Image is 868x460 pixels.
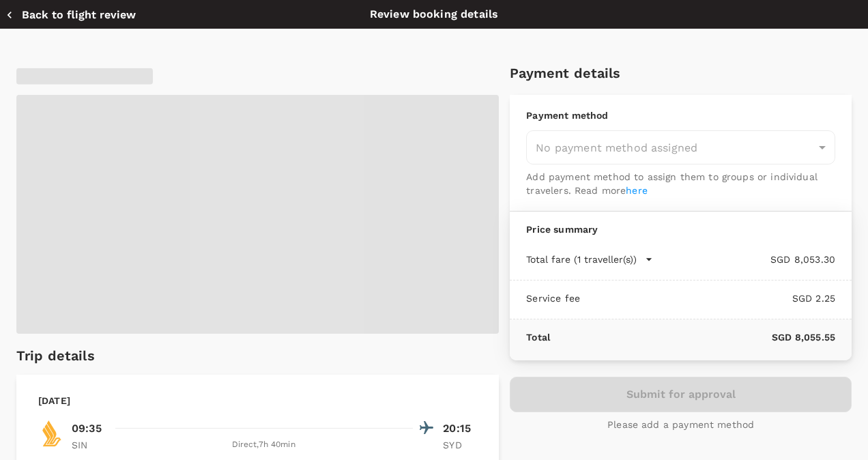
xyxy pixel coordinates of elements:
p: Review booking details [370,6,498,23]
a: here [626,185,648,196]
p: Total [526,330,550,344]
h6: Trip details [16,345,95,366]
div: Direct , 7h 40min [114,438,413,452]
p: SYD [443,438,477,452]
p: Please add a payment method [607,418,754,431]
p: Add payment method to assign them to groups or individual travelers. Read more [526,170,835,197]
p: Service fee [526,291,580,305]
p: 09:35 [72,420,102,437]
p: 20:15 [443,420,477,437]
p: SGD 8,053.30 [653,253,835,266]
p: Payment method [526,109,835,122]
p: SIN [72,438,106,452]
h6: Payment details [510,62,852,84]
p: [DATE] [38,394,70,407]
button: Total fare (1 traveller(s)) [526,253,653,266]
p: Price summary [526,222,835,236]
img: SQ [38,420,66,447]
p: Total fare (1 traveller(s)) [526,253,637,266]
p: SGD 8,055.55 [550,330,835,344]
button: Back to flight review [5,8,136,22]
p: SGD 2.25 [580,291,835,305]
div: No payment method assigned [526,130,835,164]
